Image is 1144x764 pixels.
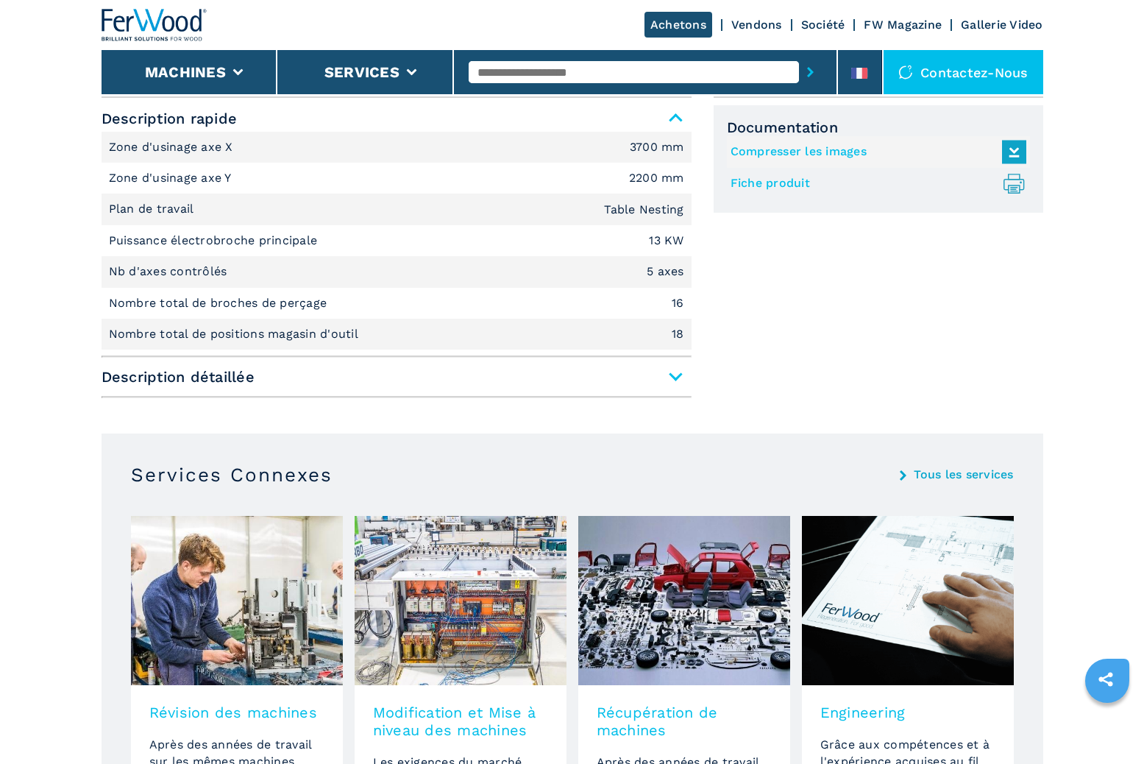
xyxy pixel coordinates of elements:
p: Zone d'usinage axe X [109,139,237,155]
p: Nombre total de positions magasin d'outil [109,326,363,342]
h3: Modification et Mise à niveau des machines [373,704,548,739]
a: Compresser les images [731,140,1019,164]
span: Description détaillée [102,364,692,390]
em: 2200 mm [629,172,684,184]
p: Zone d'usinage axe Y [109,170,235,186]
img: Contactez-nous [898,65,913,79]
a: Achetons [644,12,712,38]
h3: Révision des machines [149,704,324,721]
em: 18 [672,328,684,340]
h3: Récupération de machines [597,704,772,739]
a: sharethis [1087,661,1124,698]
a: Gallerie Video [961,18,1043,32]
img: image [355,516,566,685]
div: Description rapide [102,132,692,350]
em: Table Nesting [604,204,683,216]
a: Fiche produit [731,171,1019,196]
iframe: Chat [1081,698,1133,753]
em: 13 KW [649,235,683,247]
em: 3700 mm [630,141,684,153]
button: Machines [145,63,226,81]
a: Société [801,18,845,32]
img: Ferwood [102,9,207,41]
a: Vendons [731,18,782,32]
a: Tous les services [914,469,1013,481]
img: image [131,516,343,685]
h3: Services Connexes [131,463,333,487]
p: Nombre total de broches de perçage [109,295,331,311]
em: 16 [672,297,684,309]
p: Puissance électrobroche principale [109,233,321,249]
h3: Engineering [820,704,995,721]
button: submit-button [799,55,822,89]
p: Plan de travail [109,201,198,217]
img: image [802,516,1014,685]
button: Services [324,63,399,81]
p: Nb d'axes contrôlés [109,263,231,280]
span: Description rapide [102,105,692,132]
a: FW Magazine [864,18,942,32]
em: 5 axes [647,266,684,277]
img: image [578,516,790,685]
div: Contactez-nous [884,50,1043,94]
span: Documentation [727,119,1030,136]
